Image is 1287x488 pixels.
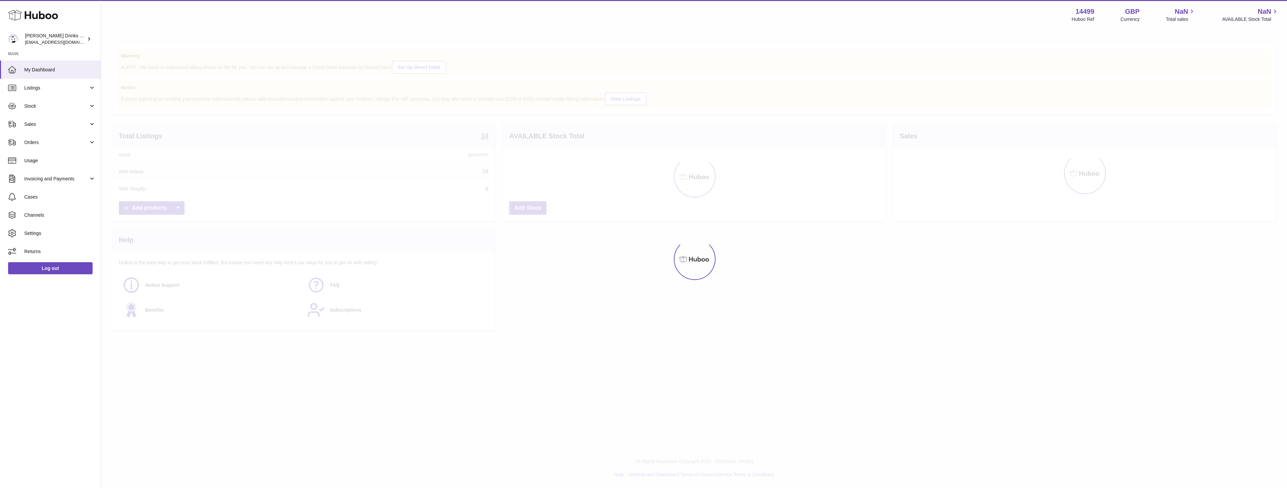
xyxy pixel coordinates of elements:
div: Currency [1121,16,1140,23]
span: Listings [24,85,89,91]
a: NaN AVAILABLE Stock Total [1222,7,1279,23]
span: Total sales [1166,16,1196,23]
strong: 14499 [1076,7,1094,16]
div: [PERSON_NAME] Drinks LTD (t/a Zooz) [25,33,86,45]
span: Usage [24,158,96,164]
img: internalAdmin-14499@internal.huboo.com [8,34,18,44]
span: Returns [24,248,96,255]
span: Sales [24,121,89,128]
span: AVAILABLE Stock Total [1222,16,1279,23]
span: Stock [24,103,89,109]
span: Invoicing and Payments [24,176,89,182]
strong: GBP [1125,7,1140,16]
span: Cases [24,194,96,200]
a: NaN Total sales [1166,7,1196,23]
span: Orders [24,139,89,146]
div: Huboo Ref [1072,16,1094,23]
span: Settings [24,230,96,237]
span: [EMAIL_ADDRESS][DOMAIN_NAME] [25,39,99,45]
span: Channels [24,212,96,218]
a: Log out [8,262,93,274]
span: NaN [1258,7,1271,16]
span: My Dashboard [24,67,96,73]
span: NaN [1175,7,1188,16]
